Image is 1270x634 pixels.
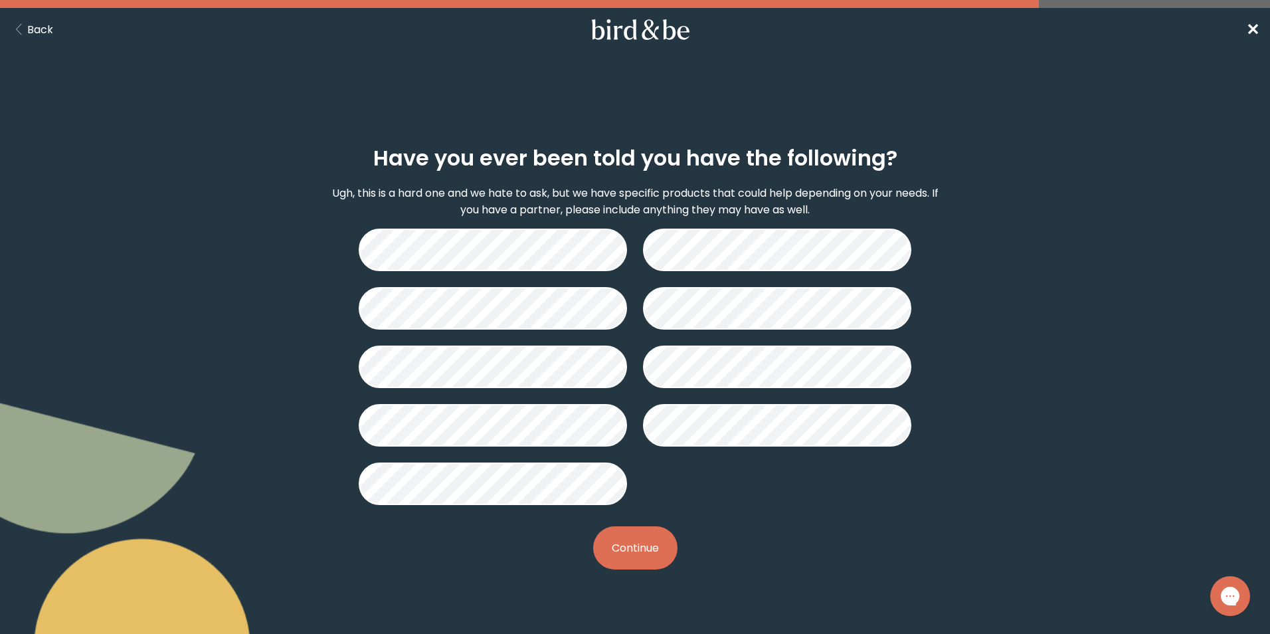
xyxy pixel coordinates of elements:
h2: Have you ever been told you have the following? [373,142,897,174]
span: ✕ [1246,19,1259,41]
button: Back Button [11,21,53,38]
iframe: Gorgias live chat messenger [1204,572,1257,621]
button: Continue [593,526,678,570]
p: Ugh, this is a hard one and we hate to ask, but we have specific products that could help dependi... [328,185,942,218]
a: ✕ [1246,18,1259,41]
